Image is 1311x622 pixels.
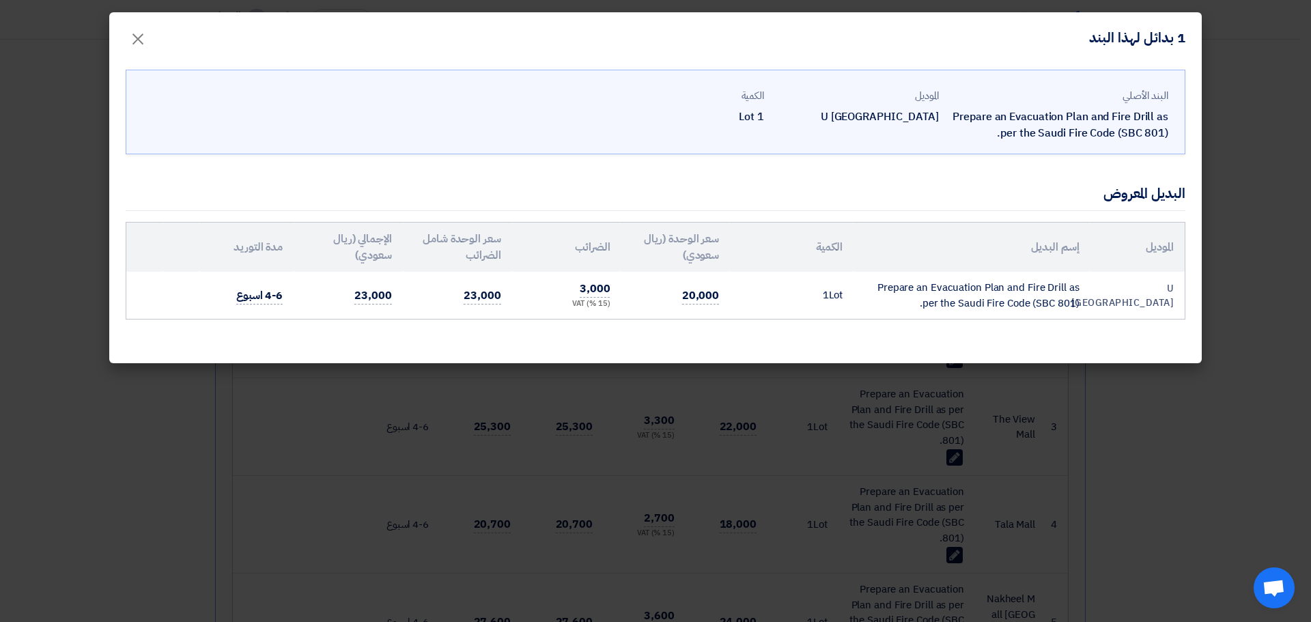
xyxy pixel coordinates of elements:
[1254,567,1295,608] a: دردشة مفتوحة
[1103,183,1185,203] div: البديل المعروض
[600,109,764,125] div: 1 Lot
[730,272,854,319] td: Lot
[775,109,939,125] div: U [GEOGRAPHIC_DATA]
[730,223,854,272] th: الكمية
[950,109,1168,141] div: Prepare an Evacuation Plan and Fire Drill as per the Saudi Fire Code (SBC 801).
[119,22,157,49] button: Close
[1090,223,1185,272] th: الموديل
[854,272,1090,319] td: Prepare an Evacuation Plan and Fire Drill as per the Saudi Fire Code (SBC 801).
[600,88,764,104] div: الكمية
[1090,272,1185,319] td: U [GEOGRAPHIC_DATA]
[236,287,283,305] span: 4-6 اسبوع
[580,281,610,298] span: 3,000
[950,88,1168,104] div: البند الأصلي
[464,287,501,305] span: 23,000
[199,223,294,272] th: مدة التوريد
[523,298,610,310] div: (15 %) VAT
[354,287,391,305] span: 23,000
[775,88,939,104] div: الموديل
[621,223,730,272] th: سعر الوحدة (ريال سعودي)
[130,18,146,59] span: ×
[682,287,719,305] span: 20,000
[294,223,403,272] th: الإجمالي (ريال سعودي)
[512,223,621,272] th: الضرائب
[854,223,1090,272] th: إسم البديل
[403,223,512,272] th: سعر الوحدة شامل الضرائب
[823,287,829,302] span: 1
[1089,29,1185,46] h4: 1 بدائل لهذا البند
